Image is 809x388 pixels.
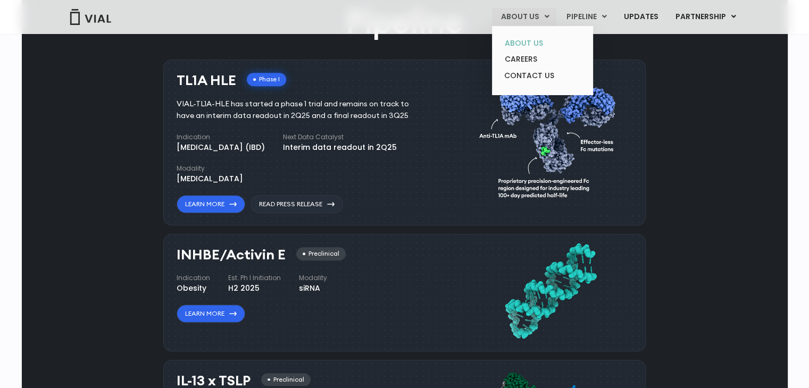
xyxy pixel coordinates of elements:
[496,35,589,52] a: ABOUT US
[177,247,286,263] h3: INHBE/Activin E
[299,283,327,294] div: siRNA
[492,8,557,26] a: ABOUT USMenu Toggle
[251,195,343,213] a: Read Press Release
[283,132,397,142] h4: Next Data Catalyst
[557,8,614,26] a: PIPELINEMenu Toggle
[177,283,210,294] div: Obesity
[479,68,622,214] img: TL1A antibody diagram.
[299,273,327,283] h4: Modality
[177,142,265,153] div: [MEDICAL_DATA] (IBD)
[177,305,245,323] a: Learn More
[283,142,397,153] div: Interim data readout in 2Q25
[177,98,425,122] div: VIAL-TL1A-HLE has started a phase 1 trial and remains on track to have an interim data readout in...
[228,273,281,283] h4: Est. Ph I Initiation
[615,8,666,26] a: UPDATES
[496,68,589,85] a: CONTACT US
[177,195,245,213] a: Learn More
[177,73,236,88] h3: TL1A HLE
[247,73,286,86] div: Phase I
[177,273,210,283] h4: Indication
[177,132,265,142] h4: Indication
[666,8,744,26] a: PARTNERSHIPMenu Toggle
[496,51,589,68] a: CAREERS
[296,247,346,260] div: Preclinical
[261,373,311,386] div: Preclinical
[69,9,112,25] img: Vial Logo
[177,164,243,173] h4: Modality
[177,173,243,184] div: [MEDICAL_DATA]
[228,283,281,294] div: H2 2025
